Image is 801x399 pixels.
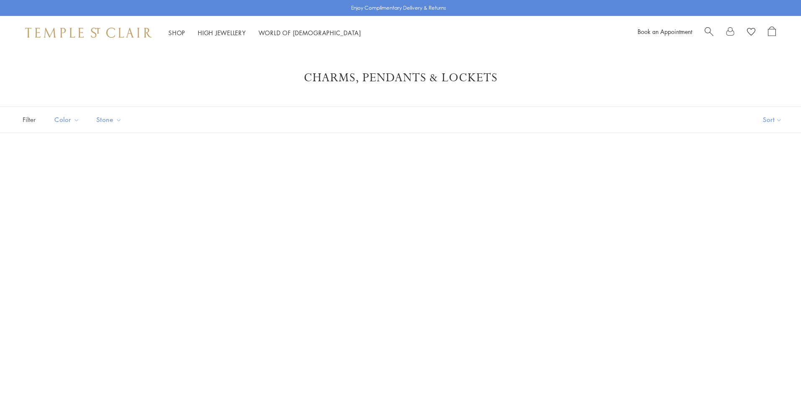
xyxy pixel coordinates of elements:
[90,110,128,129] button: Stone
[351,4,446,12] p: Enjoy Complimentary Delivery & Returns
[48,110,86,129] button: Color
[92,114,128,125] span: Stone
[768,26,776,39] a: Open Shopping Bag
[21,154,263,396] a: 18K Emerald Nocturne Owl Locket
[538,154,780,396] a: 18K Tanzanite Night Owl Locket
[50,114,86,125] span: Color
[747,26,755,39] a: View Wishlist
[279,154,521,396] a: 18K Blue Sapphire Nocturne Owl Locket
[168,28,185,37] a: ShopShop
[168,28,361,38] nav: Main navigation
[744,107,801,132] button: Show sort by
[198,28,246,37] a: High JewelleryHigh Jewellery
[25,28,152,38] img: Temple St. Clair
[258,28,361,37] a: World of [DEMOGRAPHIC_DATA]World of [DEMOGRAPHIC_DATA]
[705,26,713,39] a: Search
[34,70,767,85] h1: Charms, Pendants & Lockets
[638,27,692,36] a: Book an Appointment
